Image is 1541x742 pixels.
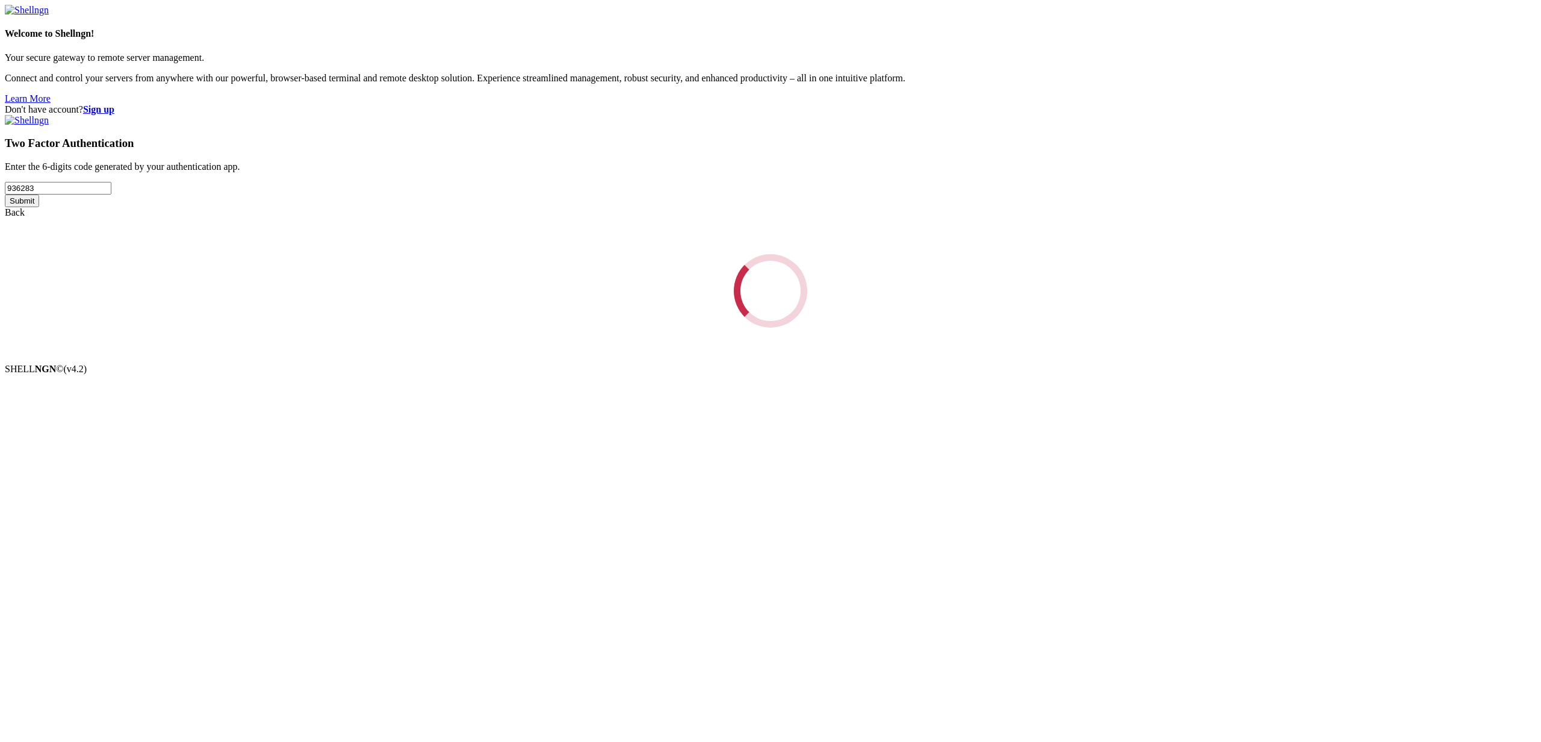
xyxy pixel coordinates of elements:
div: Don't have account? [5,104,1536,115]
a: Back [5,207,25,217]
img: Shellngn [5,5,49,16]
span: 4.2.0 [64,364,87,374]
b: NGN [35,364,57,374]
span: SHELL © [5,364,87,374]
input: Submit [5,195,39,207]
input: Two factor code [5,182,111,195]
img: Shellngn [5,115,49,126]
p: Your secure gateway to remote server management. [5,52,1536,63]
p: Connect and control your servers from anywhere with our powerful, browser-based terminal and remo... [5,73,1536,84]
div: Loading... [734,254,807,328]
h4: Welcome to Shellngn! [5,28,1536,39]
a: Learn More [5,93,51,104]
a: Sign up [83,104,114,114]
h3: Two Factor Authentication [5,137,1536,150]
p: Enter the 6-digits code generated by your authentication app. [5,161,1536,172]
